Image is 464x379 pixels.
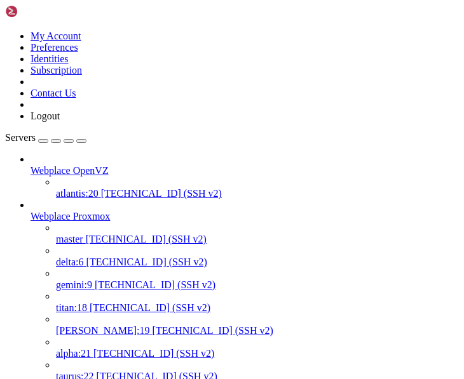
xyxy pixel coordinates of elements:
span: [TECHNICAL_ID] (SSH v2) [86,256,207,267]
span: [TECHNICAL_ID] (SSH v2) [101,188,222,199]
a: Webplace Proxmox [31,211,459,222]
a: Contact Us [31,88,76,98]
span: [TECHNICAL_ID] (SSH v2) [93,348,214,359]
span: Servers [5,132,36,143]
li: gemini:9 [TECHNICAL_ID] (SSH v2) [56,268,459,291]
span: alpha:21 [56,348,91,359]
span: delta:6 [56,256,84,267]
span: [TECHNICAL_ID] (SSH v2) [95,279,215,290]
a: Subscription [31,65,82,76]
span: gemini:9 [56,279,92,290]
li: [PERSON_NAME]:19 [TECHNICAL_ID] (SSH v2) [56,314,459,336]
a: master [TECHNICAL_ID] (SSH v2) [56,234,459,245]
span: Webplace OpenVZ [31,165,109,176]
li: Webplace OpenVZ [31,154,459,199]
a: Logout [31,110,60,121]
a: alpha:21 [TECHNICAL_ID] (SSH v2) [56,348,459,359]
a: My Account [31,30,81,41]
li: titan:18 [TECHNICAL_ID] (SSH v2) [56,291,459,314]
a: Servers [5,132,86,143]
img: Shellngn [5,5,78,18]
li: alpha:21 [TECHNICAL_ID] (SSH v2) [56,336,459,359]
span: master [56,234,83,244]
span: atlantis:20 [56,188,99,199]
a: atlantis:20 [TECHNICAL_ID] (SSH v2) [56,188,459,199]
a: Preferences [31,42,78,53]
span: [TECHNICAL_ID] (SSH v2) [153,325,273,336]
a: Identities [31,53,69,64]
li: delta:6 [TECHNICAL_ID] (SSH v2) [56,245,459,268]
li: atlantis:20 [TECHNICAL_ID] (SSH v2) [56,176,459,199]
a: gemini:9 [TECHNICAL_ID] (SSH v2) [56,279,459,291]
a: delta:6 [TECHNICAL_ID] (SSH v2) [56,256,459,268]
a: titan:18 [TECHNICAL_ID] (SSH v2) [56,302,459,314]
span: Webplace Proxmox [31,211,110,222]
a: Webplace OpenVZ [31,165,459,176]
span: [TECHNICAL_ID] (SSH v2) [90,302,210,313]
a: [PERSON_NAME]:19 [TECHNICAL_ID] (SSH v2) [56,325,459,336]
span: titan:18 [56,302,87,313]
li: master [TECHNICAL_ID] (SSH v2) [56,222,459,245]
span: [TECHNICAL_ID] (SSH v2) [86,234,207,244]
span: [PERSON_NAME]:19 [56,325,150,336]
